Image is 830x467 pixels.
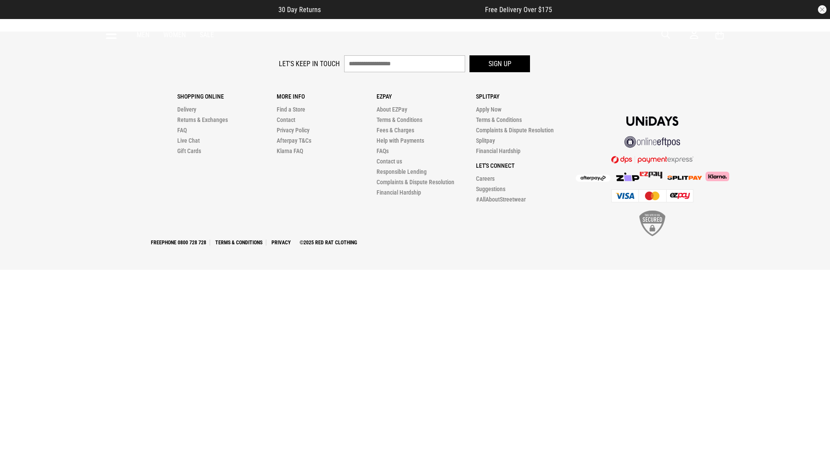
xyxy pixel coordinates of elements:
p: Ezpay [377,93,476,100]
a: Complaints & Dispute Resolution [476,127,554,134]
img: SSL [639,211,665,236]
a: Women [163,31,186,39]
a: Contact us [377,158,402,165]
a: Afterpay T&Cs [277,137,311,144]
iframe: Customer reviews powered by Trustpilot [338,5,468,14]
a: FAQs [377,147,389,154]
img: Splitpay [640,172,662,179]
img: Unidays [626,116,678,126]
button: Sign up [469,55,530,72]
a: Find a Store [277,106,305,113]
p: Shopping Online [177,93,277,100]
a: About EZPay [377,106,407,113]
label: Let's keep in touch [279,60,340,68]
a: Financial Hardship [377,189,421,196]
img: Cards [611,189,693,202]
img: Klarna [702,172,729,181]
a: Returns & Exchanges [177,116,228,123]
a: Splitpay [476,137,495,144]
a: Terms & Conditions [212,240,266,246]
a: Terms & Conditions [377,116,422,123]
a: Suggestions [476,186,505,192]
a: Terms & Conditions [476,116,522,123]
p: Let's Connect [476,162,575,169]
a: Privacy Policy [277,127,310,134]
a: Freephone 0800 728 728 [147,240,210,246]
a: Delivery [177,106,196,113]
a: Apply Now [476,106,501,113]
a: Contact [277,116,295,123]
a: #AllAboutStreetwear [476,196,526,203]
a: Men [137,31,150,39]
a: Fees & Charges [377,127,414,134]
a: Sale [200,31,214,39]
a: Live Chat [177,137,200,144]
a: ©2025 Red Rat Clothing [296,240,361,246]
img: DPS [611,156,693,163]
img: Zip [616,173,640,181]
span: Free Delivery Over $175 [485,6,552,14]
p: Splitpay [476,93,575,100]
img: Splitpay [667,176,702,180]
img: Redrat logo [387,28,444,41]
a: Privacy [268,240,294,246]
a: Help with Payments [377,137,424,144]
a: Careers [476,175,495,182]
a: Gift Cards [177,147,201,154]
p: More Info [277,93,376,100]
img: Afterpay [576,175,610,182]
a: Responsible Lending [377,168,427,175]
a: Financial Hardship [476,147,520,154]
span: 30 Day Returns [278,6,321,14]
a: FAQ [177,127,187,134]
img: online eftpos [624,136,680,148]
a: Klarna FAQ [277,147,303,154]
a: Complaints & Dispute Resolution [377,179,454,186]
